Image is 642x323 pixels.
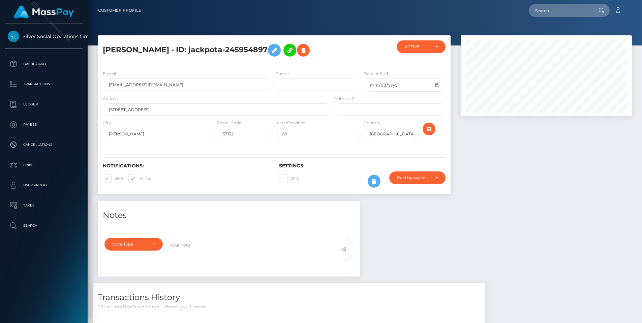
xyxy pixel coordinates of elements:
[279,174,299,183] label: 2FA
[389,171,445,184] button: Paid by payee
[5,136,83,153] a: Cancellations
[5,76,83,93] a: Transactions
[397,40,445,53] button: ACTIVE
[103,96,119,102] label: Address
[5,197,83,214] a: Taxes
[217,120,241,126] label: Postal Code
[8,99,80,109] p: Ledger
[5,157,83,173] a: Links
[5,217,83,234] a: Search
[103,120,111,126] label: City
[5,33,83,39] span: Silver Social Operations Limited
[103,209,355,221] h4: Notes
[98,3,141,18] a: Customer Profile
[279,163,445,169] h6: Settings:
[5,116,83,133] a: Payees
[5,177,83,194] a: User Profile
[112,241,147,247] div: Note Type
[104,238,163,251] button: Note Type
[128,174,153,183] label: E-mail
[404,44,430,50] div: ACTIVE
[8,59,80,69] p: Dashboard
[103,71,116,77] label: E-mail
[275,120,305,126] label: State/Province
[8,200,80,211] p: Taxes
[103,40,328,60] h5: [PERSON_NAME] - ID: jackpota-245954897
[397,175,430,181] div: Paid by payee
[5,56,83,72] a: Dashboard
[5,96,83,113] a: Ledger
[8,160,80,170] p: Links
[334,96,354,102] label: Address 2
[8,221,80,231] p: Search
[98,292,480,303] h4: Transactions History
[14,5,74,19] img: MassPay Logo
[8,140,80,150] p: Cancellations
[8,180,80,190] p: User Profile
[8,31,19,42] img: Silver Social Operations Limited
[529,4,592,17] input: Search...
[98,304,480,309] p: * Transactions date/time are shown in payee's local timezone
[8,79,80,89] p: Transactions
[8,120,80,130] p: Payees
[275,71,289,77] label: Phone
[364,71,390,77] label: Date of Birth
[103,174,123,183] label: SMS
[103,163,269,169] h6: Notifications:
[364,120,380,126] label: Country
